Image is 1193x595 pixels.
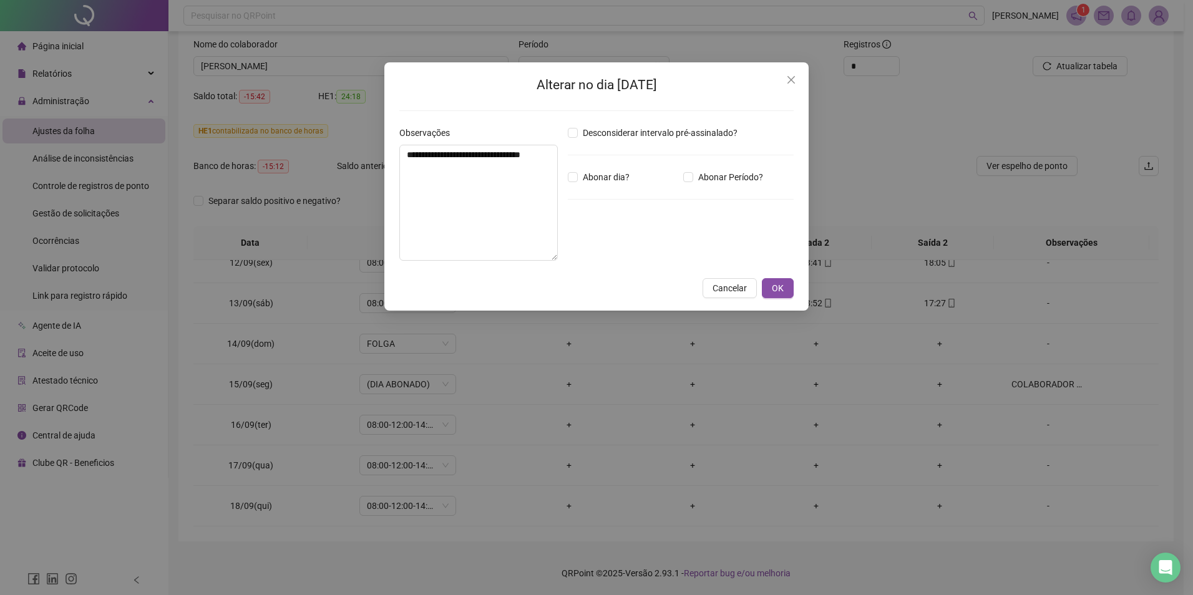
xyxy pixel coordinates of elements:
span: OK [772,281,784,295]
span: Cancelar [713,281,747,295]
button: OK [762,278,794,298]
span: close [786,75,796,85]
h2: Alterar no dia [DATE] [399,75,794,95]
span: Desconsiderar intervalo pré-assinalado? [578,126,743,140]
span: Abonar dia? [578,170,635,184]
div: Open Intercom Messenger [1151,553,1181,583]
span: Abonar Período? [693,170,768,184]
button: Close [781,70,801,90]
label: Observações [399,126,458,140]
button: Cancelar [703,278,757,298]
